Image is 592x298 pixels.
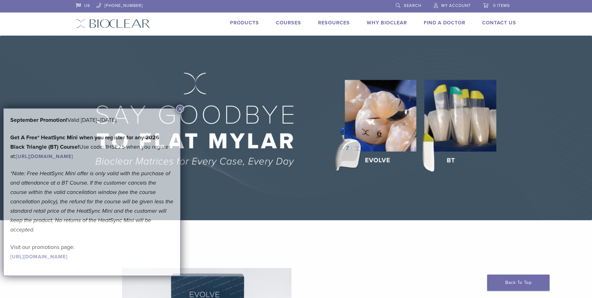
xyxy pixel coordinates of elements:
a: Back To Top [487,275,550,291]
a: Find A Doctor [424,20,465,26]
img: Bioclear [76,19,150,28]
em: *Note: Free HeatSync Mini offer is only valid with the purchase of and attendance at a BT Course.... [10,170,173,233]
a: Courses [276,20,301,26]
a: Contact Us [482,20,516,26]
p: Valid [DATE]–[DATE]. [10,115,174,125]
span: Search [404,3,421,8]
span: 0 items [493,3,510,8]
span: My Account [441,3,471,8]
p: Use code: 1HSE25 when you register at: [10,133,174,161]
p: Visit our promotions page: [10,242,174,261]
a: Resources [318,20,350,26]
a: [URL][DOMAIN_NAME] [10,254,67,260]
a: [URL][DOMAIN_NAME] [16,153,73,160]
a: Why Bioclear [367,20,407,26]
a: Products [230,20,259,26]
strong: Get A Free* HeatSync Mini when you register for any 2026 Black Triangle (BT) Course! [10,134,159,150]
b: September Promotion! [10,117,67,123]
button: Close [176,105,184,113]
